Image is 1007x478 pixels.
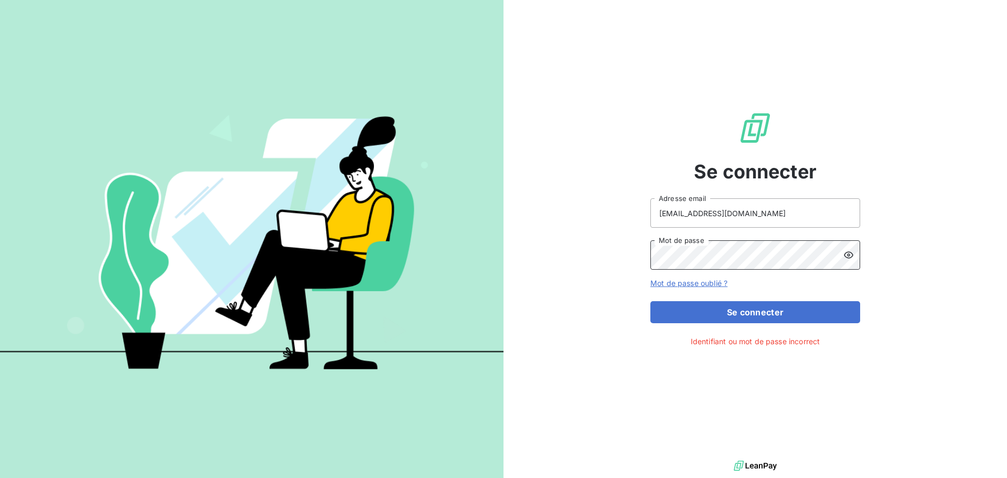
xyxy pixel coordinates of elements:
span: Identifiant ou mot de passe incorrect [691,336,820,347]
img: Logo LeanPay [738,111,772,145]
input: placeholder [650,198,860,228]
a: Mot de passe oublié ? [650,279,727,288]
img: logo [734,458,777,474]
button: Se connecter [650,301,860,323]
span: Se connecter [694,157,817,186]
